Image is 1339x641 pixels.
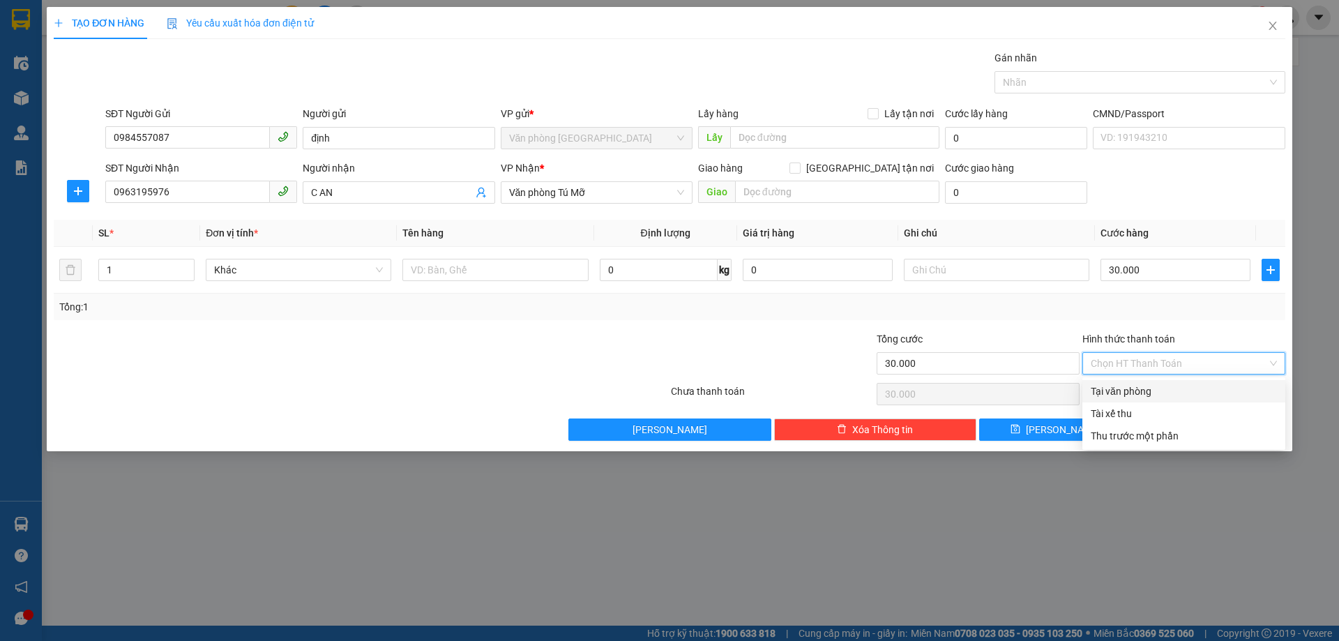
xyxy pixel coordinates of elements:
span: kg [718,259,732,281]
span: TẠO ĐƠN HÀNG [54,17,144,29]
span: save [1011,424,1020,435]
span: VP Nhận [501,163,540,174]
input: Dọc đường [730,126,939,149]
label: Cước giao hàng [945,163,1014,174]
span: close [1267,20,1278,31]
button: plus [1262,259,1280,281]
button: save[PERSON_NAME] [979,418,1130,441]
div: Tại văn phòng [1091,384,1277,399]
span: Giao hàng [698,163,743,174]
img: logo.jpg [17,17,87,87]
div: Người gửi [303,106,494,121]
span: Định lượng [641,227,690,239]
div: SĐT Người Gửi [105,106,297,121]
button: deleteXóa Thông tin [774,418,977,441]
span: plus [1262,264,1279,276]
span: Tên hàng [402,227,444,239]
div: Tổng: 1 [59,299,517,315]
input: Cước lấy hàng [945,127,1087,149]
span: plus [54,18,63,28]
input: 0 [743,259,893,281]
input: Ghi Chú [904,259,1089,281]
span: Khác [214,259,383,280]
span: Xóa Thông tin [852,422,913,437]
span: Cước hàng [1100,227,1149,239]
span: Yêu cầu xuất hóa đơn điện tử [167,17,314,29]
span: [PERSON_NAME] [1026,422,1100,437]
label: Hình thức thanh toán [1082,333,1175,345]
div: Tài xế thu [1091,406,1277,421]
span: Văn phòng Thanh Hóa [509,128,684,149]
li: 01A03 [GEOGRAPHIC_DATA], [GEOGRAPHIC_DATA] ( bên cạnh cây xăng bến xe phía Bắc cũ) [77,34,317,86]
div: Người nhận [303,160,494,176]
div: SĐT Người Nhận [105,160,297,176]
span: Văn phòng Tú Mỡ [509,182,684,203]
div: VP gửi [501,106,693,121]
span: user-add [476,187,487,198]
input: Cước giao hàng [945,181,1087,204]
li: Hotline: 1900888999 [77,86,317,104]
th: Ghi chú [898,220,1095,247]
img: icon [167,18,178,29]
button: delete [59,259,82,281]
span: Lấy tận nơi [879,106,939,121]
button: plus [67,180,89,202]
span: phone [278,186,289,197]
span: SL [98,227,109,239]
div: CMND/Passport [1093,106,1285,121]
span: Lấy hàng [698,108,739,119]
span: plus [68,186,89,197]
span: [PERSON_NAME] [633,422,707,437]
span: Đơn vị tính [206,227,258,239]
span: Tổng cước [877,333,923,345]
span: delete [837,424,847,435]
button: Close [1253,7,1292,46]
span: Giá trị hàng [743,227,794,239]
span: phone [278,131,289,142]
span: [GEOGRAPHIC_DATA] tận nơi [801,160,939,176]
span: Giao [698,181,735,203]
button: [PERSON_NAME] [568,418,771,441]
div: Thu trước một phần [1091,428,1277,444]
input: VD: Bàn, Ghế [402,259,588,281]
input: Dọc đường [735,181,939,203]
label: Cước lấy hàng [945,108,1008,119]
div: Chưa thanh toán [669,384,875,408]
span: Lấy [698,126,730,149]
b: 36 Limousine [146,16,247,33]
label: Gán nhãn [994,52,1037,63]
